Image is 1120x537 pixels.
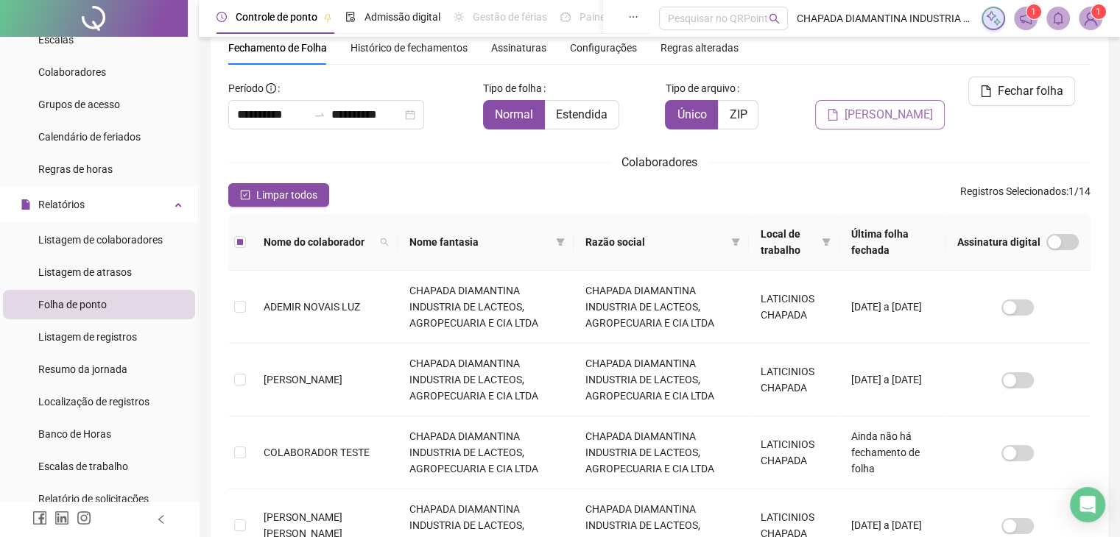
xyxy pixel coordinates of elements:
[731,238,740,246] span: filter
[38,460,128,472] span: Escalas de trabalho
[585,234,726,250] span: Razão social
[38,266,132,278] span: Listagem de atrasos
[1031,7,1036,17] span: 1
[1091,4,1106,19] sup: Atualize o seu contato no menu Meus Dados
[665,80,735,96] span: Tipo de arquivo
[1052,12,1065,25] span: bell
[77,511,91,525] span: instagram
[1026,4,1041,19] sup: 1
[38,131,141,143] span: Calendário de feriados
[845,106,933,124] span: [PERSON_NAME]
[822,238,831,246] span: filter
[236,11,317,23] span: Controle de ponto
[570,43,637,53] span: Configurações
[797,10,973,26] span: CHAPADA DIAMANTINA INDUSTRIA DE LACTEOS, AGROPECUARIA E CIA LTDA
[1096,7,1101,17] span: 1
[729,107,747,121] span: ZIP
[553,231,568,253] span: filter
[749,271,839,344] td: LATICINIOS CHAPADA
[38,363,127,375] span: Resumo da jornada
[815,100,945,129] button: [PERSON_NAME]
[661,43,739,53] span: Regras alteradas
[851,430,920,474] span: Ainda não há fechamento de folha
[38,163,113,175] span: Regras de horas
[728,231,743,253] span: filter
[491,43,546,53] span: Assinaturas
[980,85,992,97] span: file
[380,238,389,246] span: search
[156,514,166,524] span: left
[769,13,780,24] span: search
[38,428,111,440] span: Banco de Horas
[960,185,1066,197] span: Registros Selecionados
[21,199,31,210] span: file
[345,12,356,22] span: file-done
[749,416,839,489] td: LATICINIOS CHAPADA
[960,183,1091,207] span: : 1 / 14
[264,301,360,313] span: ADEMIR NOVAIS LUZ
[998,82,1063,100] span: Fechar folha
[323,13,332,22] span: pushpin
[266,83,276,93] span: info-circle
[409,234,550,250] span: Nome fantasia
[1019,12,1032,25] span: notification
[495,107,533,121] span: Normal
[38,396,149,408] span: Localização de registros
[38,66,106,78] span: Colaboradores
[38,299,107,310] span: Folha de ponto
[1080,7,1102,29] img: 93077
[38,34,74,46] span: Escalas
[264,234,374,250] span: Nome do colaborador
[827,109,839,121] span: file
[54,511,69,525] span: linkedin
[314,109,325,121] span: swap-right
[574,271,750,344] td: CHAPADA DIAMANTINA INDUSTRIA DE LACTEOS, AGROPECUARIA E CIA LTDA
[560,12,571,22] span: dashboard
[574,416,750,489] td: CHAPADA DIAMANTINA INDUSTRIA DE LACTEOS, AGROPECUARIA E CIA LTDA
[38,331,137,343] span: Listagem de registros
[228,82,264,94] span: Período
[398,416,574,489] td: CHAPADA DIAMANTINA INDUSTRIA DE LACTEOS, AGROPECUARIA E CIA LTDA
[556,238,565,246] span: filter
[240,190,250,200] span: check-square
[839,344,945,416] td: [DATE] a [DATE]
[32,511,47,525] span: facebook
[556,107,607,121] span: Estendida
[473,11,547,23] span: Gestão de férias
[264,447,370,458] span: COLABORADOR TESTE
[677,107,706,121] span: Único
[38,199,85,210] span: Relatórios
[985,10,1001,26] img: sparkle-icon.fc2bf0ac1784a2077858766a79e2daf3.svg
[228,183,329,207] button: Limpar todos
[621,155,697,169] span: Colaboradores
[574,344,750,416] td: CHAPADA DIAMANTINA INDUSTRIA DE LACTEOS, AGROPECUARIA E CIA LTDA
[1070,487,1105,522] div: Open Intercom Messenger
[256,187,317,203] span: Limpar todos
[839,271,945,344] td: [DATE] a [DATE]
[264,374,342,385] span: [PERSON_NAME]
[628,12,638,22] span: ellipsis
[351,42,468,54] span: Histórico de fechamentos
[819,223,834,261] span: filter
[38,234,163,246] span: Listagem de colaboradores
[228,42,327,54] span: Fechamento de Folha
[38,99,120,110] span: Grupos de acesso
[377,231,392,253] span: search
[749,344,839,416] td: LATICINIOS CHAPADA
[398,344,574,416] td: CHAPADA DIAMANTINA INDUSTRIA DE LACTEOS, AGROPECUARIA E CIA LTDA
[398,271,574,344] td: CHAPADA DIAMANTINA INDUSTRIA DE LACTEOS, AGROPECUARIA E CIA LTDA
[216,12,227,22] span: clock-circle
[761,226,816,258] span: Local de trabalho
[38,493,149,505] span: Relatório de solicitações
[580,11,637,23] span: Painel do DP
[364,11,440,23] span: Admissão digital
[483,80,542,96] span: Tipo de folha
[957,234,1040,250] span: Assinatura digital
[314,109,325,121] span: to
[839,214,945,271] th: Última folha fechada
[454,12,464,22] span: sun
[968,77,1075,106] button: Fechar folha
